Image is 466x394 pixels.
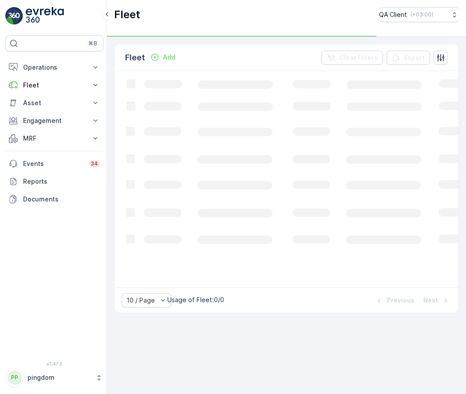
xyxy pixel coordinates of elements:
[374,295,415,306] button: Previous
[147,52,179,63] button: Add
[167,295,224,304] p: Usage of Fleet : 0/0
[5,59,103,76] button: Operations
[5,368,103,387] button: PPpingdom
[5,173,103,190] a: Reports
[26,7,64,25] img: logo_light-DOdMpM7g.png
[5,190,103,208] a: Documents
[23,195,100,204] p: Documents
[423,296,438,305] p: Next
[5,76,103,94] button: Fleet
[5,112,103,130] button: Engagement
[387,296,415,305] p: Previous
[23,134,86,143] p: MRF
[23,159,83,168] p: Events
[5,361,103,366] span: v 1.47.3
[8,370,22,385] div: PP
[125,51,145,64] p: Fleet
[5,130,103,147] button: MRF
[163,53,175,62] p: Add
[88,40,97,47] p: ⌘B
[379,10,407,19] p: QA Client
[23,177,100,186] p: Reports
[321,51,383,65] button: Clear Filters
[23,98,86,107] p: Asset
[5,94,103,112] button: Asset
[423,295,451,306] button: Next
[411,11,433,18] p: ( +03:00 )
[339,53,378,62] p: Clear Filters
[114,8,140,22] p: Fleet
[23,81,86,90] p: Fleet
[23,63,86,72] p: Operations
[5,155,103,173] a: Events34
[28,373,91,382] p: pingdom
[5,7,23,25] img: logo
[387,51,430,65] button: Export
[379,7,459,22] button: QA Client(+03:00)
[23,116,86,125] p: Engagement
[404,53,425,62] p: Export
[91,160,98,167] p: 34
